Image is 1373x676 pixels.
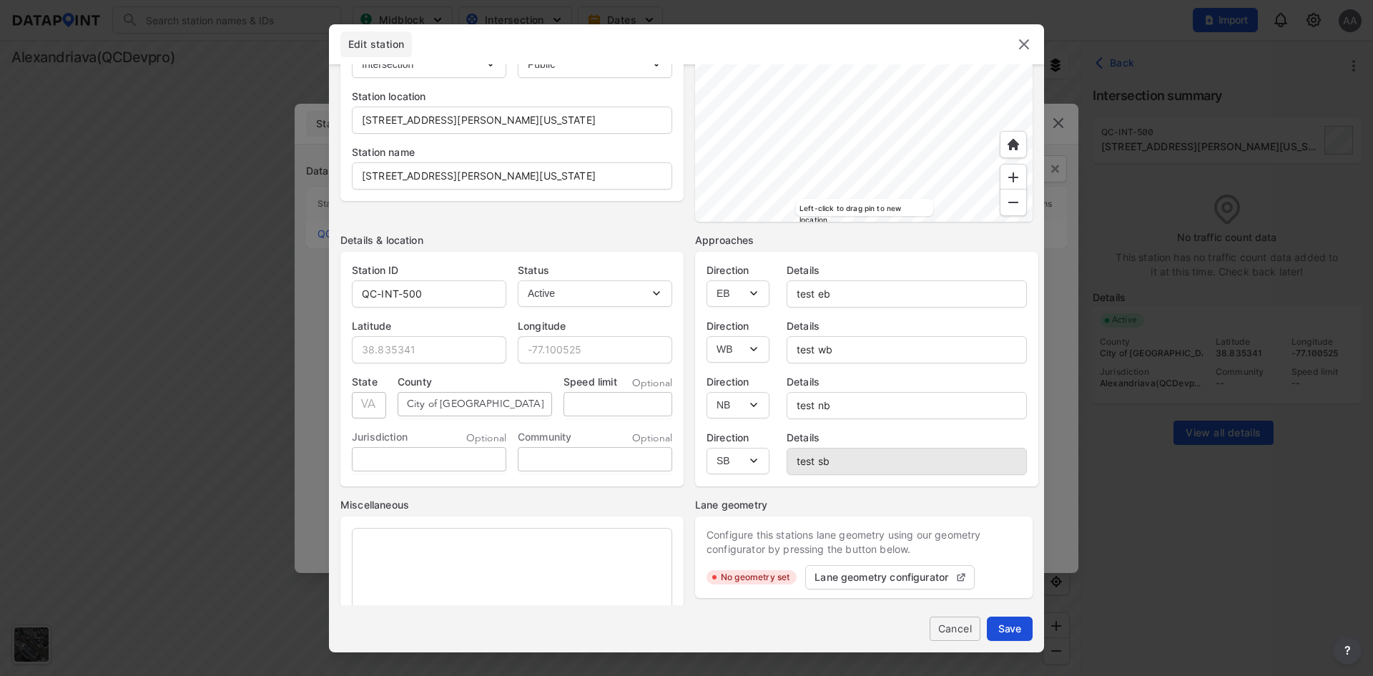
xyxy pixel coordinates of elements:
[707,375,769,389] label: Direction
[564,375,617,389] label: Speed limit
[466,431,506,446] span: Optional
[632,431,672,446] span: Optional
[1333,636,1362,665] button: more
[930,617,980,641] button: Cancel
[352,89,672,104] label: Station location
[787,375,1027,389] label: Details
[721,572,789,583] label: No geometry set
[518,319,672,333] label: Longitude
[941,621,969,636] span: Cancel
[518,430,571,444] label: Community
[955,572,967,583] img: external_link.11b1cd05.svg
[695,498,1033,512] label: Lane geometry
[632,376,672,391] span: Optional
[815,570,948,584] label: Lane geometry configurator
[352,319,506,333] label: Latitude
[340,37,412,52] span: Edit station
[340,31,418,57] div: full width tabs example
[340,498,684,512] label: Miscellaneous
[787,263,1027,278] label: Details
[787,431,1027,445] label: Details
[707,319,769,333] label: Direction
[987,617,1033,641] button: Save
[398,375,552,389] label: County
[707,431,769,445] label: Direction
[352,145,672,160] label: Station name
[998,621,1021,636] span: Save
[1015,36,1033,53] img: close.efbf2170.svg
[787,319,1027,333] label: Details
[518,263,672,278] label: Status
[707,263,769,278] label: Direction
[352,263,506,278] label: Station ID
[695,233,1033,248] div: Approaches
[352,430,408,444] label: Jurisdiction
[707,528,1021,557] label: Configure this stations lane geometry using our geometry configurator by pressing the button below.
[1342,642,1353,659] span: ?
[340,233,684,248] div: Details & location
[352,375,386,389] label: State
